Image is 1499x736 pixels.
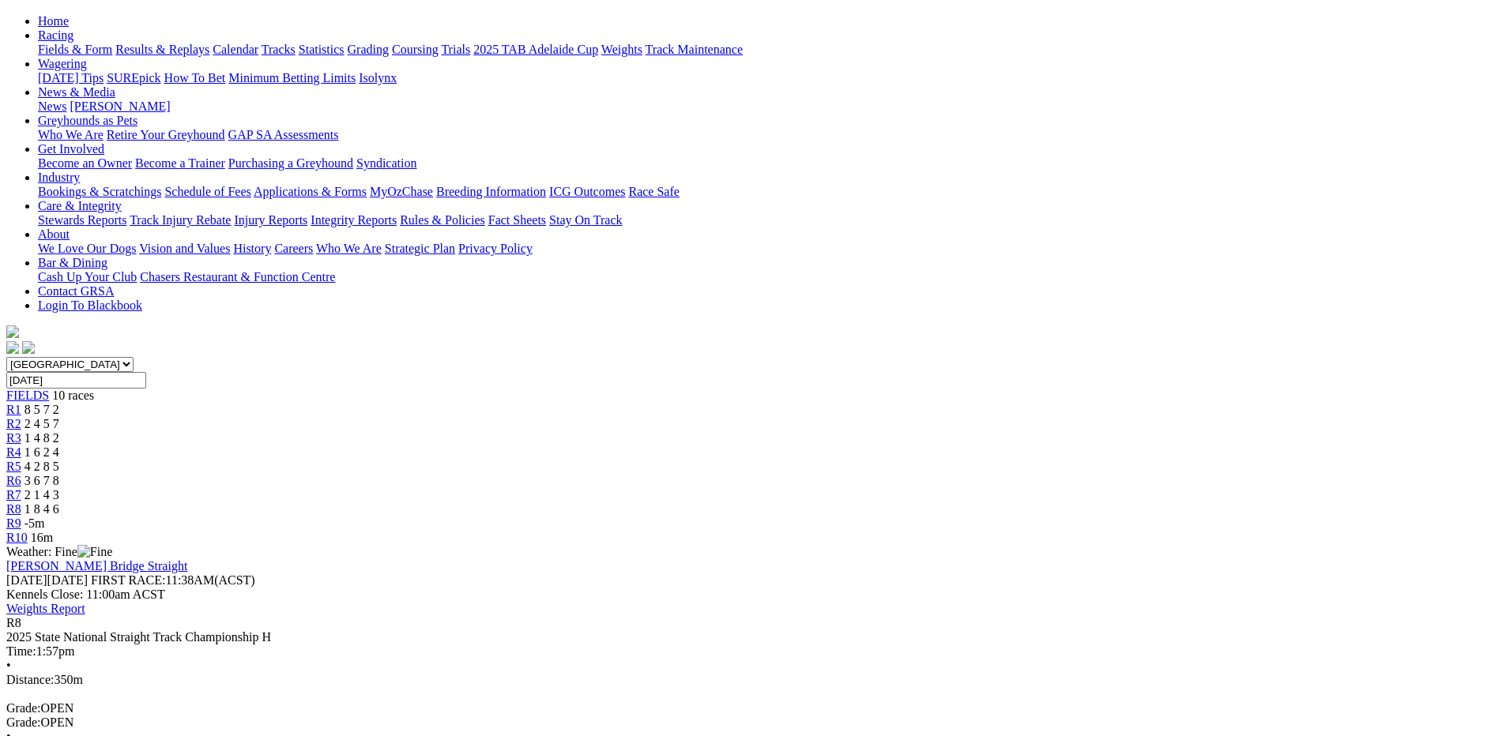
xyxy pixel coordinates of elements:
[213,43,258,56] a: Calendar
[24,445,59,459] span: 1 6 2 4
[22,341,35,354] img: twitter.svg
[38,227,70,241] a: About
[228,156,353,170] a: Purchasing a Greyhound
[6,403,21,416] span: R1
[400,213,485,227] a: Rules & Policies
[311,213,397,227] a: Integrity Reports
[6,573,88,587] span: [DATE]
[6,460,21,473] a: R5
[6,559,187,573] a: [PERSON_NAME] Bridge Straight
[38,156,1493,171] div: Get Involved
[6,673,54,686] span: Distance:
[458,242,533,255] a: Privacy Policy
[107,128,225,141] a: Retire Your Greyhound
[228,128,339,141] a: GAP SA Assessments
[38,242,136,255] a: We Love Our Dogs
[38,71,104,84] a: [DATE] Tips
[228,71,356,84] a: Minimum Betting Limits
[6,516,21,530] span: R9
[549,213,622,227] a: Stay On Track
[24,502,59,516] span: 1 8 4 6
[24,474,59,487] span: 3 6 7 8
[139,242,230,255] a: Vision and Values
[38,270,137,284] a: Cash Up Your Club
[6,474,21,487] a: R6
[6,659,11,672] span: •
[38,43,112,56] a: Fields & Form
[6,389,49,402] a: FIELDS
[6,588,1493,602] div: Kennels Close: 11:00am ACST
[115,43,209,56] a: Results & Replays
[77,545,112,559] img: Fine
[24,516,45,530] span: -5m
[6,701,41,715] span: Grade:
[91,573,165,587] span: FIRST RACE:
[38,43,1493,57] div: Racing
[107,71,160,84] a: SUREpick
[436,185,546,198] a: Breeding Information
[392,43,439,56] a: Coursing
[38,100,1493,114] div: News & Media
[233,242,271,255] a: History
[38,128,104,141] a: Who We Are
[6,325,19,338] img: logo-grsa-white.png
[38,284,114,298] a: Contact GRSA
[140,270,335,284] a: Chasers Restaurant & Function Centre
[24,488,59,501] span: 2 1 4 3
[38,213,1493,227] div: Care & Integrity
[6,341,19,354] img: facebook.svg
[24,460,59,473] span: 4 2 8 5
[38,71,1493,85] div: Wagering
[6,616,21,629] span: R8
[135,156,225,170] a: Become a Trainer
[6,602,85,615] a: Weights Report
[441,43,470,56] a: Trials
[6,502,21,516] a: R8
[6,630,1493,644] div: 2025 State National Straight Track Championship H
[6,644,36,658] span: Time:
[38,171,80,184] a: Industry
[628,185,679,198] a: Race Safe
[6,488,21,501] a: R7
[38,199,122,212] a: Care & Integrity
[70,100,170,113] a: [PERSON_NAME]
[359,71,397,84] a: Isolynx
[6,417,21,430] a: R2
[31,531,53,544] span: 16m
[646,43,743,56] a: Track Maintenance
[356,156,416,170] a: Syndication
[6,531,28,544] a: R10
[6,644,1493,659] div: 1:57pm
[91,573,255,587] span: 11:38AM(ACST)
[6,715,41,729] span: Grade:
[549,185,625,198] a: ICG Outcomes
[38,242,1493,256] div: About
[38,100,66,113] a: News
[38,270,1493,284] div: Bar & Dining
[38,256,107,269] a: Bar & Dining
[488,213,546,227] a: Fact Sheets
[385,242,455,255] a: Strategic Plan
[316,242,382,255] a: Who We Are
[164,185,250,198] a: Schedule of Fees
[38,185,161,198] a: Bookings & Scratchings
[130,213,231,227] a: Track Injury Rebate
[6,445,21,459] a: R4
[38,156,132,170] a: Become an Owner
[38,185,1493,199] div: Industry
[38,299,142,312] a: Login To Blackbook
[348,43,389,56] a: Grading
[6,431,21,445] a: R3
[6,673,1493,687] div: 350m
[254,185,367,198] a: Applications & Forms
[38,213,126,227] a: Stewards Reports
[6,372,146,389] input: Select date
[370,185,433,198] a: MyOzChase
[473,43,598,56] a: 2025 TAB Adelaide Cup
